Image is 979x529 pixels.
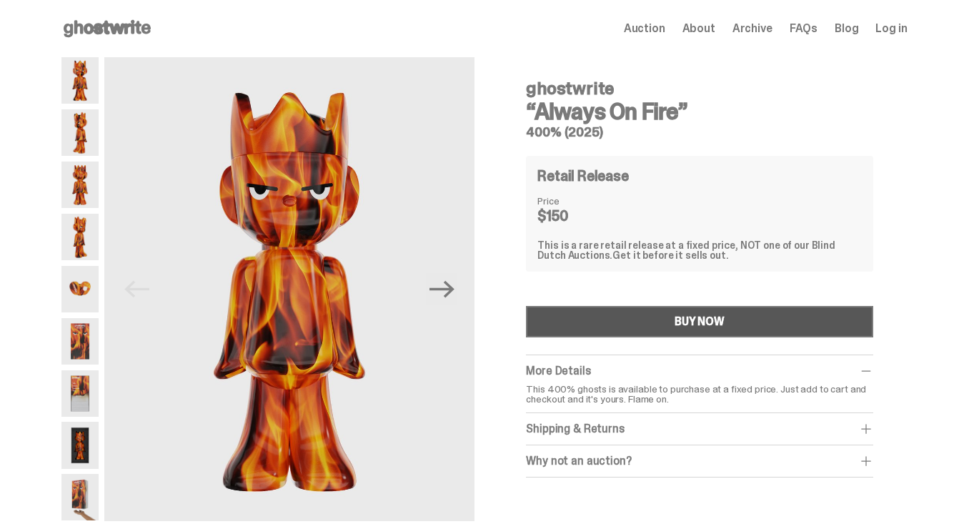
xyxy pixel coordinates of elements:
img: Always-On-Fire---Website-Archive.2489X.png [61,214,99,260]
div: Shipping & Returns [526,422,873,436]
button: BUY NOW [526,306,873,337]
a: About [682,23,715,34]
h3: “Always On Fire” [526,100,873,123]
div: This is a rare retail release at a fixed price, NOT one of our Blind Dutch Auctions. [537,240,861,260]
dd: $150 [537,209,609,223]
div: Why not an auction? [526,454,873,468]
span: More Details [526,363,590,378]
dt: Price [537,196,609,206]
a: FAQs [790,23,818,34]
img: Always-On-Fire---Website-Archive.2522XX.png [61,474,99,520]
img: Always-On-Fire---Website-Archive.2490X.png [61,266,99,312]
a: Blog [835,23,858,34]
button: Next [426,273,457,305]
a: Auction [624,23,665,34]
img: Always-On-Fire---Website-Archive.2485X.png [61,109,99,156]
h5: 400% (2025) [526,126,873,139]
h4: Retail Release [537,169,628,183]
img: Always-On-Fire---Website-Archive.2494X.png [61,370,99,417]
p: This 400% ghosts is available to purchase at a fixed price. Just add to cart and checkout and it'... [526,384,873,404]
a: Log in [875,23,907,34]
img: Always-On-Fire---Website-Archive.2484X.png [104,57,475,521]
img: Always-On-Fire---Website-Archive.2491X.png [61,318,99,365]
div: BUY NOW [675,316,725,327]
img: Always-On-Fire---Website-Archive.2484X.png [61,57,99,104]
a: Archive [732,23,772,34]
span: Get it before it sells out. [612,249,728,262]
h4: ghostwrite [526,80,873,97]
img: Always-On-Fire---Website-Archive.2487X.png [61,162,99,208]
img: Always-On-Fire---Website-Archive.2497X.png [61,422,99,468]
